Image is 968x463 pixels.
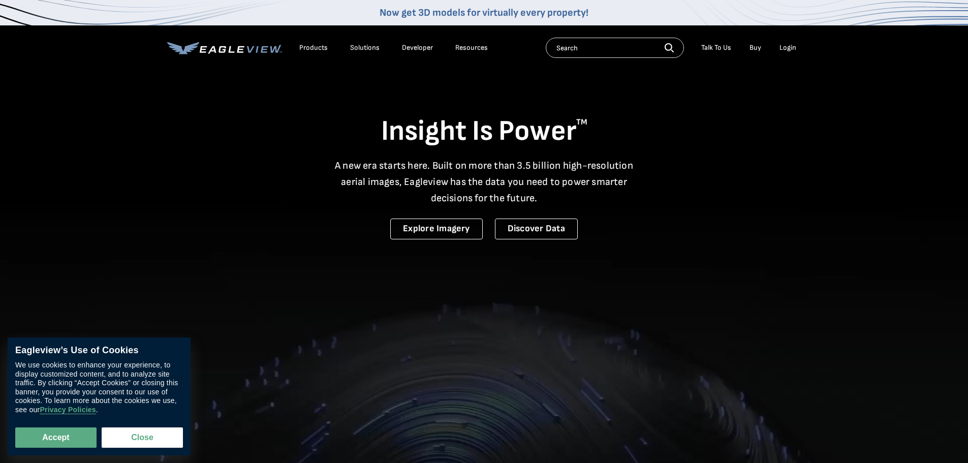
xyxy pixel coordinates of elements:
[701,43,731,52] div: Talk To Us
[102,427,183,448] button: Close
[390,219,483,239] a: Explore Imagery
[329,158,640,206] p: A new era starts here. Built on more than 3.5 billion high-resolution aerial images, Eagleview ha...
[576,117,587,127] sup: TM
[546,38,684,58] input: Search
[15,427,97,448] button: Accept
[350,43,380,52] div: Solutions
[15,361,183,415] div: We use cookies to enhance your experience, to display customized content, and to analyze site tra...
[299,43,328,52] div: Products
[455,43,488,52] div: Resources
[380,7,588,19] a: Now get 3D models for virtually every property!
[15,345,183,356] div: Eagleview’s Use of Cookies
[779,43,796,52] div: Login
[495,219,578,239] a: Discover Data
[167,114,801,149] h1: Insight Is Power
[750,43,761,52] a: Buy
[40,406,96,415] a: Privacy Policies
[402,43,433,52] a: Developer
